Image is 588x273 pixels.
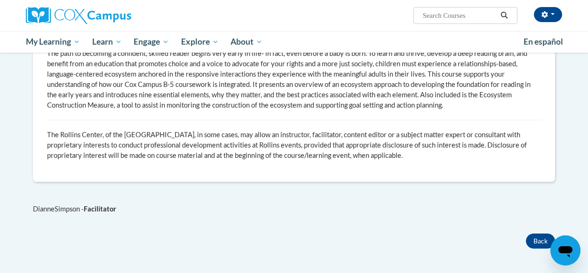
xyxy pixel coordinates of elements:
button: Search [497,10,511,21]
b: Facilitator [84,205,116,213]
div: The path to becoming a confident, skilled reader begins very early in life- in fact, even before ... [47,48,541,110]
img: Cox Campus [26,7,131,24]
iframe: Button to launch messaging window [550,235,580,265]
span: Engage [134,36,169,47]
a: My Learning [20,31,86,53]
span: About [230,36,262,47]
div: Main menu [19,31,569,53]
input: Search Courses [422,10,497,21]
a: Cox Campus [26,7,195,24]
a: Explore [175,31,225,53]
a: Learn [86,31,128,53]
p: The Rollins Center, of the [GEOGRAPHIC_DATA], in some cases, may allow an instructor, facilitator... [47,130,541,161]
span: Learn [92,36,122,47]
button: Back [526,234,555,249]
a: En español [517,32,569,52]
button: Account Settings [534,7,562,22]
div: DianneSimpson - [33,204,555,214]
span: Explore [181,36,219,47]
a: Engage [127,31,175,53]
span: En español [524,37,563,47]
span: My Learning [26,36,80,47]
a: About [225,31,269,53]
